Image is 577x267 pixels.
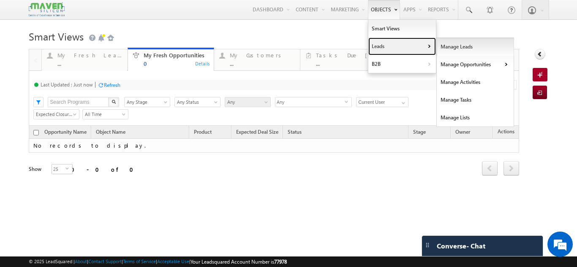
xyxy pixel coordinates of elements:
[504,162,519,175] a: next
[230,60,295,67] div: ...
[283,127,306,138] a: Status
[82,109,128,119] a: All Time
[144,60,209,67] div: 0
[345,100,351,103] span: select
[29,2,64,17] img: Custom Logo
[157,259,189,264] a: Acceptable Use
[41,81,93,88] div: Last Updated : Just now
[413,129,426,135] span: Stage
[368,55,436,73] a: B2B
[48,97,109,107] input: Search Programs
[29,165,45,173] div: Show
[482,161,498,175] span: prev
[437,242,485,250] span: Converse - Chat
[368,38,436,55] a: Leads
[437,73,514,91] a: Manage Activities
[128,48,214,71] a: My Fresh Opportunities0Details
[191,259,287,265] span: Your Leadsquared Account Number is
[300,49,386,70] a: Tasks Due [DATE]...
[75,259,87,264] a: About
[123,259,156,264] a: Terms of Service
[52,165,65,174] span: 25
[57,52,122,59] div: My Fresh Leads
[409,127,430,138] a: Stage
[316,52,381,59] div: Tasks Due [DATE]
[275,97,352,107] div: Any
[397,97,408,106] a: Show All Items
[83,111,125,118] span: All Time
[71,165,139,174] div: 0 - 0 of 0
[214,49,300,70] a: My Customers...
[65,167,72,170] span: select
[175,98,218,106] span: Any Status
[236,129,278,135] span: Expected Deal Size
[274,259,287,265] span: 77978
[225,97,271,107] a: Any
[88,259,122,264] a: Contact Support
[57,60,122,67] div: ...
[33,130,39,135] input: Check all records
[195,59,211,67] div: Details
[112,100,116,104] img: Search
[41,49,128,70] a: My Fresh Leads...
[29,139,519,153] td: No records to display.
[29,258,287,266] span: © 2025 LeadSquared | | | | |
[275,97,345,107] span: Any
[194,129,212,135] span: Product
[482,162,498,175] a: prev
[104,82,120,88] div: Refresh
[124,97,170,107] a: Any Stage
[356,97,408,107] input: Type to Search
[455,129,470,135] span: Owner
[504,161,519,175] span: next
[437,38,514,56] a: Manage Leads
[493,127,519,138] span: Actions
[316,60,381,67] div: ...
[232,127,283,138] a: Expected Deal Size
[437,56,514,73] a: Manage Opportunities
[125,98,167,106] span: Any Stage
[230,52,295,59] div: My Customers
[44,129,87,135] span: Opportunity Name
[437,109,514,127] a: Manage Lists
[33,109,79,119] a: Expected Closure Date
[368,20,436,38] a: Smart Views
[437,91,514,109] a: Manage Tasks
[40,127,91,138] a: Opportunity Name
[34,111,76,118] span: Expected Closure Date
[92,127,130,138] span: Object Name
[225,98,268,106] span: Any
[144,52,209,59] div: My Fresh Opportunities
[29,30,84,43] span: Smart Views
[174,97,220,107] a: Any Status
[424,242,431,248] img: carter-drag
